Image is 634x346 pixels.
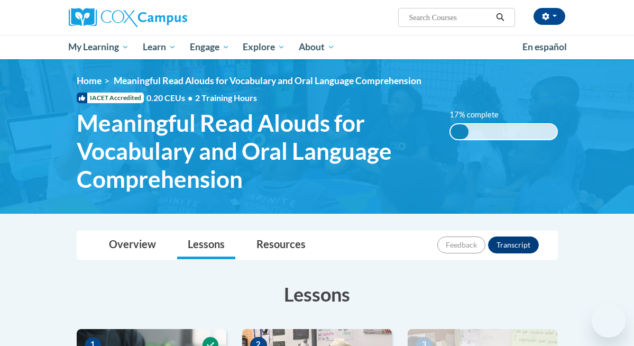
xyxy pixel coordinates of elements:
[114,75,421,86] span: Meaningful Read Alouds for Vocabulary and Oral Language Comprehension
[516,36,574,58] a: En español
[62,35,136,59] a: My Learning
[69,8,224,27] a: Cox Campus
[437,236,485,253] button: Feedback
[146,92,195,104] span: 0.20 CEUs
[68,41,129,53] span: My Learning
[451,124,468,139] div: 17% complete
[77,93,144,103] span: IACET Accredited
[183,35,236,59] a: Engage
[299,41,335,53] span: About
[488,236,539,253] button: Transcript
[236,35,292,59] a: Explore
[77,75,102,86] a: Home
[522,41,567,52] span: En español
[246,231,316,259] a: Resources
[449,109,510,121] label: 17% complete
[177,231,235,259] a: Lessons
[136,35,183,59] a: Learn
[195,93,257,103] span: 2 Training Hours
[143,41,176,53] span: Learn
[243,41,285,53] span: Explore
[61,35,574,59] div: Main menu
[534,8,565,25] button: Account Settings
[77,109,434,193] span: Meaningful Read Alouds for Vocabulary and Oral Language Comprehension
[77,281,558,307] h3: Lessons
[69,8,187,27] img: Cox Campus
[190,41,229,53] span: Engage
[188,93,192,103] span: •
[98,231,167,259] a: Overview
[408,11,492,24] input: Search Courses
[292,35,342,59] a: About
[492,11,508,24] button: Search
[592,304,626,338] iframe: Button to launch messaging window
